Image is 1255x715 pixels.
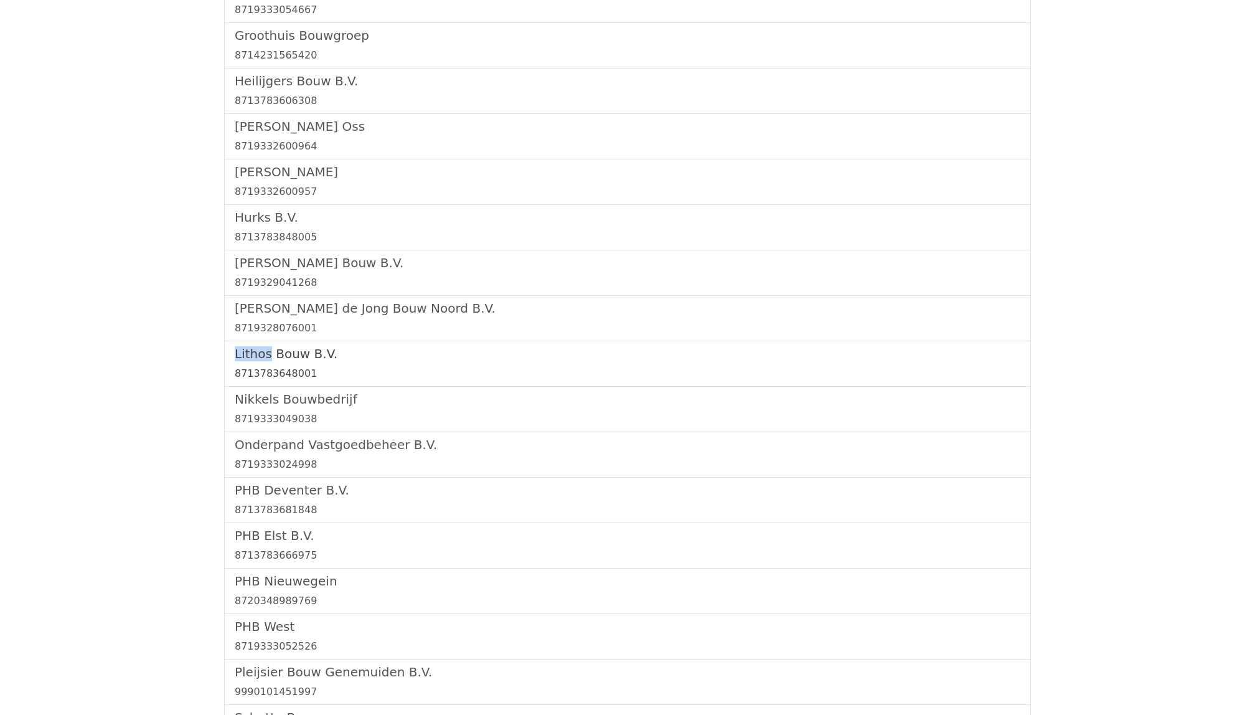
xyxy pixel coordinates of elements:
[235,2,1020,17] div: 8719333054667
[235,119,1020,134] h5: [PERSON_NAME] Oss
[235,392,1020,427] a: Nikkels Bouwbedrijf8719333049038
[235,346,1020,381] a: Lithos Bouw B.V.8713783648001
[235,210,1020,245] a: Hurks B.V.8713783848005
[235,28,1020,43] h5: Groothuis Bouwgroep
[235,437,1020,472] a: Onderpand Vastgoedbeheer B.V.8719333024998
[235,164,1020,199] a: [PERSON_NAME]8719332600957
[235,119,1020,154] a: [PERSON_NAME] Oss8719332600964
[235,665,1020,679] h5: Pleijsier Bouw Genemuiden B.V.
[235,321,1020,336] div: 8719328076001
[235,164,1020,179] h5: [PERSON_NAME]
[235,392,1020,407] h5: Nikkels Bouwbedrijf
[235,255,1020,290] a: [PERSON_NAME] Bouw B.V.8719329041268
[235,503,1020,518] div: 8713783681848
[235,412,1020,427] div: 8719333049038
[235,528,1020,543] h5: PHB Elst B.V.
[235,528,1020,563] a: PHB Elst B.V.8713783666975
[235,457,1020,472] div: 8719333024998
[235,210,1020,225] h5: Hurks B.V.
[235,665,1020,699] a: Pleijsier Bouw Genemuiden B.V.9990101451997
[235,73,1020,88] h5: Heilijgers Bouw B.V.
[235,483,1020,498] h5: PHB Deventer B.V.
[235,48,1020,63] div: 8714231565420
[235,619,1020,654] a: PHB West8719333052526
[235,28,1020,63] a: Groothuis Bouwgroep8714231565420
[235,639,1020,654] div: 8719333052526
[235,73,1020,108] a: Heilijgers Bouw B.V.8713783606308
[235,301,1020,336] a: [PERSON_NAME] de Jong Bouw Noord B.V.8719328076001
[235,548,1020,563] div: 8713783666975
[235,184,1020,199] div: 8719332600957
[235,301,1020,316] h5: [PERSON_NAME] de Jong Bouw Noord B.V.
[235,574,1020,589] h5: PHB Nieuwegein
[235,139,1020,154] div: 8719332600964
[235,483,1020,518] a: PHB Deventer B.V.8713783681848
[235,574,1020,608] a: PHB Nieuwegein8720348989769
[235,366,1020,381] div: 8713783648001
[235,684,1020,699] div: 9990101451997
[235,346,1020,361] h5: Lithos Bouw B.V.
[235,93,1020,108] div: 8713783606308
[235,437,1020,452] h5: Onderpand Vastgoedbeheer B.V.
[235,619,1020,634] h5: PHB West
[235,594,1020,608] div: 8720348989769
[235,230,1020,245] div: 8713783848005
[235,255,1020,270] h5: [PERSON_NAME] Bouw B.V.
[235,275,1020,290] div: 8719329041268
